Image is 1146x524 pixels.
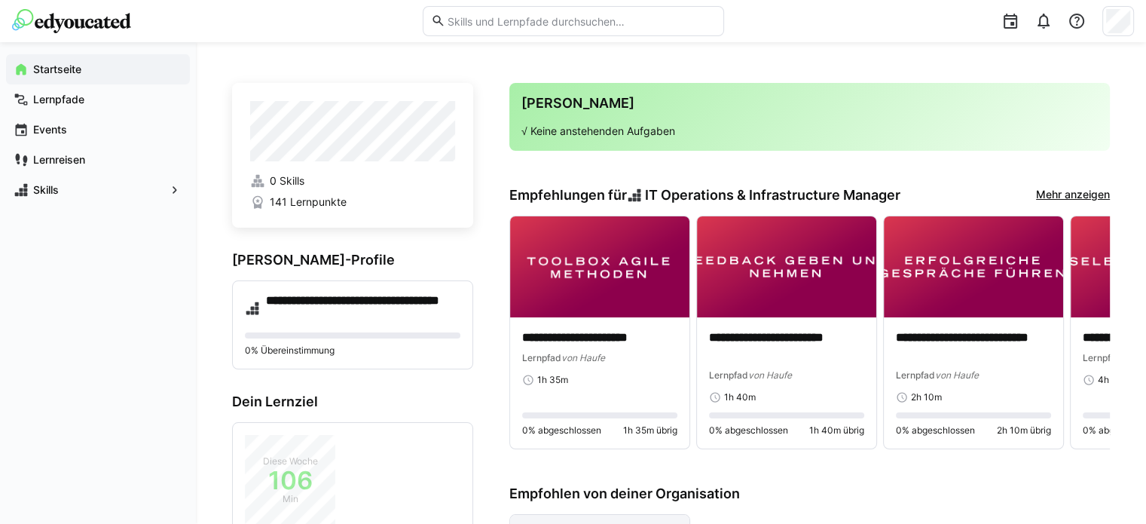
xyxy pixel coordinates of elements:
span: 0% abgeschlossen [709,424,788,437]
span: Lernpfad [709,369,748,381]
span: IT Operations & Infrastructure Manager [645,187,900,204]
span: 1h 40m übrig [809,424,864,437]
span: Lernpfad [1083,352,1122,363]
img: image [510,216,689,317]
span: von Haufe [748,369,792,381]
img: image [697,216,876,317]
input: Skills und Lernpfade durchsuchen… [445,14,715,28]
span: 4h 10m [1098,374,1129,386]
p: √ Keine anstehenden Aufgaben [521,124,1098,139]
span: 0% abgeschlossen [896,424,975,437]
h3: [PERSON_NAME]-Profile [232,252,473,268]
span: von Haufe [561,352,605,363]
span: 1h 40m [724,391,756,403]
p: 0% Übereinstimmung [245,345,460,357]
h3: Empfehlungen für [509,187,900,204]
img: image [884,216,1063,317]
h3: Dein Lernziel [232,394,473,410]
a: Mehr anzeigen [1036,187,1110,204]
span: 2h 10m übrig [997,424,1051,437]
span: 141 Lernpunkte [270,195,347,210]
h3: Empfohlen von deiner Organisation [509,486,1110,502]
span: von Haufe [935,369,979,381]
h3: [PERSON_NAME] [521,95,1098,112]
span: 0 Skills [270,173,304,188]
span: 1h 35m [537,374,568,386]
span: 2h 10m [911,391,942,403]
span: 1h 35m übrig [623,424,677,437]
span: Lernpfad [896,369,935,381]
span: 0% abgeschlossen [522,424,601,437]
span: Lernpfad [522,352,561,363]
a: 0 Skills [250,173,455,188]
